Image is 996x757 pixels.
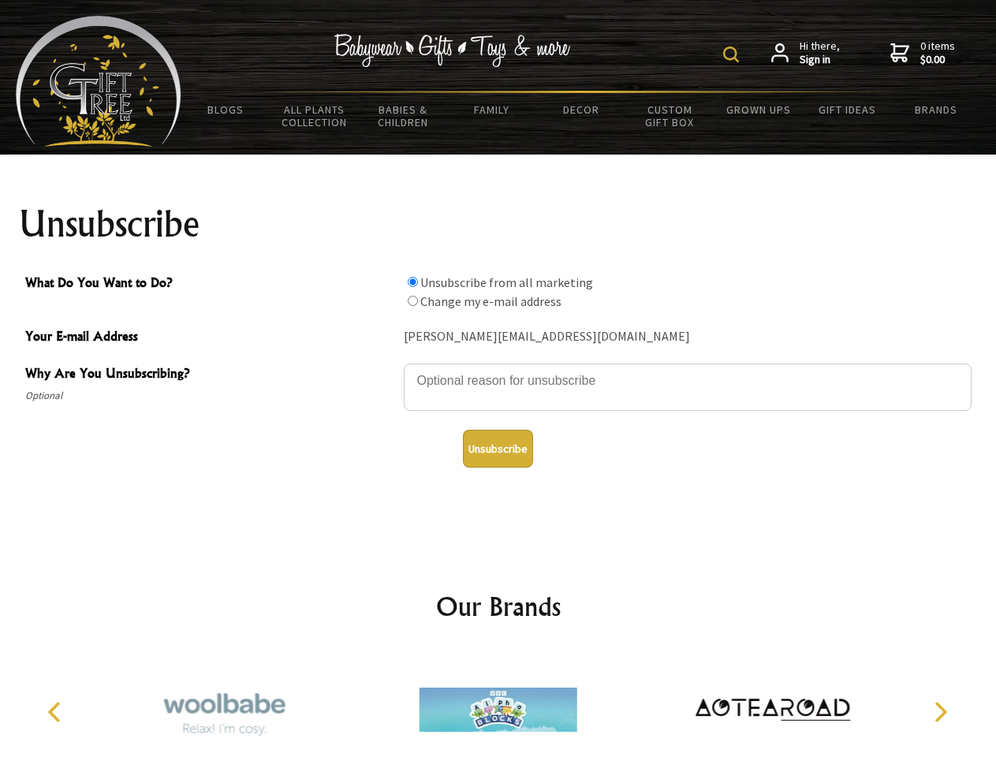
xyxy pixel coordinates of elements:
strong: $0.00 [920,53,955,67]
a: All Plants Collection [270,93,360,139]
button: Previous [39,695,74,729]
span: 0 items [920,39,955,67]
img: Babyware - Gifts - Toys and more... [16,16,181,147]
span: Hi there, [800,39,840,67]
a: Gift Ideas [803,93,892,126]
a: BLOGS [181,93,270,126]
input: What Do You Want to Do? [408,296,418,306]
input: What Do You Want to Do? [408,277,418,287]
label: Unsubscribe from all marketing [420,274,593,290]
span: Why Are You Unsubscribing? [25,364,396,386]
img: product search [723,47,739,62]
a: Decor [536,93,625,126]
h2: Our Brands [32,587,965,625]
button: Next [923,695,957,729]
button: Unsubscribe [463,430,533,468]
a: Custom Gift Box [625,93,714,139]
textarea: Why Are You Unsubscribing? [404,364,972,411]
a: Grown Ups [714,93,803,126]
span: What Do You Want to Do? [25,273,396,296]
a: Family [448,93,537,126]
div: [PERSON_NAME][EMAIL_ADDRESS][DOMAIN_NAME] [404,325,972,349]
img: Babywear - Gifts - Toys & more [334,34,571,67]
a: Hi there,Sign in [771,39,840,67]
h1: Unsubscribe [19,205,978,243]
span: Optional [25,386,396,405]
a: 0 items$0.00 [890,39,955,67]
span: Your E-mail Address [25,326,396,349]
a: Babies & Children [359,93,448,139]
label: Change my e-mail address [420,293,561,309]
a: Brands [892,93,981,126]
strong: Sign in [800,53,840,67]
